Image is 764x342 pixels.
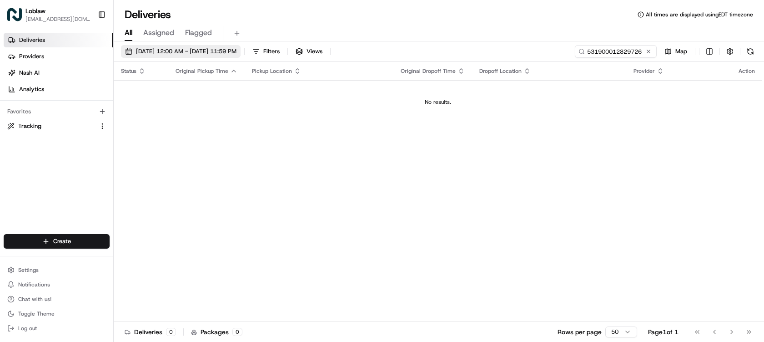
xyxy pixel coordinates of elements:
[155,90,166,101] button: Start new chat
[4,49,113,64] a: Providers
[739,67,755,75] div: Action
[185,27,212,38] span: Flagged
[19,36,45,44] span: Deliveries
[18,204,70,213] span: Knowledge Base
[252,67,292,75] span: Pickup Location
[90,226,110,233] span: Pylon
[41,87,149,96] div: Start new chat
[28,141,74,148] span: [PERSON_NAME]
[141,117,166,128] button: See all
[4,119,110,133] button: Tracking
[4,234,110,249] button: Create
[9,36,166,51] p: Welcome 👋
[19,69,40,77] span: Nash AI
[4,82,113,97] a: Analytics
[292,45,327,58] button: Views
[7,122,95,130] a: Tracking
[4,322,110,335] button: Log out
[18,266,39,274] span: Settings
[479,67,522,75] span: Dropoff Location
[4,4,94,26] button: LoblawLoblaw[EMAIL_ADDRESS][DOMAIN_NAME]
[83,166,102,173] span: [DATE]
[78,166,81,173] span: •
[9,133,24,147] img: Jandy Espique
[744,45,757,58] button: Refresh
[125,7,171,22] h1: Deliveries
[9,204,16,212] div: 📗
[25,6,45,15] button: Loblaw
[117,98,759,106] div: No results.
[18,142,25,149] img: 1736555255976-a54dd68f-1ca7-489b-9aae-adbdc363a1c4
[176,67,228,75] span: Original Pickup Time
[5,200,73,216] a: 📗Knowledge Base
[18,310,55,317] span: Toggle Theme
[73,200,150,216] a: 💻API Documentation
[77,204,84,212] div: 💻
[41,96,125,103] div: We're available if you need us!
[19,52,44,61] span: Providers
[4,307,110,320] button: Toggle Theme
[191,327,242,337] div: Packages
[24,59,150,68] input: Clear
[4,293,110,306] button: Chat with us!
[80,141,99,148] span: [DATE]
[75,141,79,148] span: •
[9,9,27,27] img: Nash
[633,67,655,75] span: Provider
[675,47,687,56] span: Map
[648,327,679,337] div: Page 1 of 1
[121,67,136,75] span: Status
[4,33,113,47] a: Deliveries
[18,325,37,332] span: Log out
[4,66,113,80] a: Nash AI
[248,45,284,58] button: Filters
[143,27,174,38] span: Assigned
[18,281,50,288] span: Notifications
[53,237,71,245] span: Create
[9,87,25,103] img: 1736555255976-a54dd68f-1ca7-489b-9aae-adbdc363a1c4
[28,166,76,173] span: Loblaw 12 agents
[25,15,90,23] button: [EMAIL_ADDRESS][DOMAIN_NAME]
[4,104,110,119] div: Favorites
[86,204,146,213] span: API Documentation
[18,122,41,130] span: Tracking
[646,11,753,18] span: All times are displayed using EDT timezone
[19,87,35,103] img: 1755196953914-cd9d9cba-b7f7-46ee-b6f5-75ff69acacf5
[125,327,176,337] div: Deliveries
[166,328,176,336] div: 0
[232,328,242,336] div: 0
[18,296,51,303] span: Chat with us!
[9,118,61,126] div: Past conversations
[7,7,22,22] img: Loblaw
[660,45,691,58] button: Map
[575,45,657,58] input: Type to search
[9,157,24,172] img: Loblaw 12 agents
[4,278,110,291] button: Notifications
[64,225,110,233] a: Powered byPylon
[307,47,322,56] span: Views
[558,327,602,337] p: Rows per page
[4,264,110,276] button: Settings
[121,45,241,58] button: [DATE] 12:00 AM - [DATE] 11:59 PM
[401,67,456,75] span: Original Dropoff Time
[136,47,236,56] span: [DATE] 12:00 AM - [DATE] 11:59 PM
[263,47,280,56] span: Filters
[125,27,132,38] span: All
[19,85,44,93] span: Analytics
